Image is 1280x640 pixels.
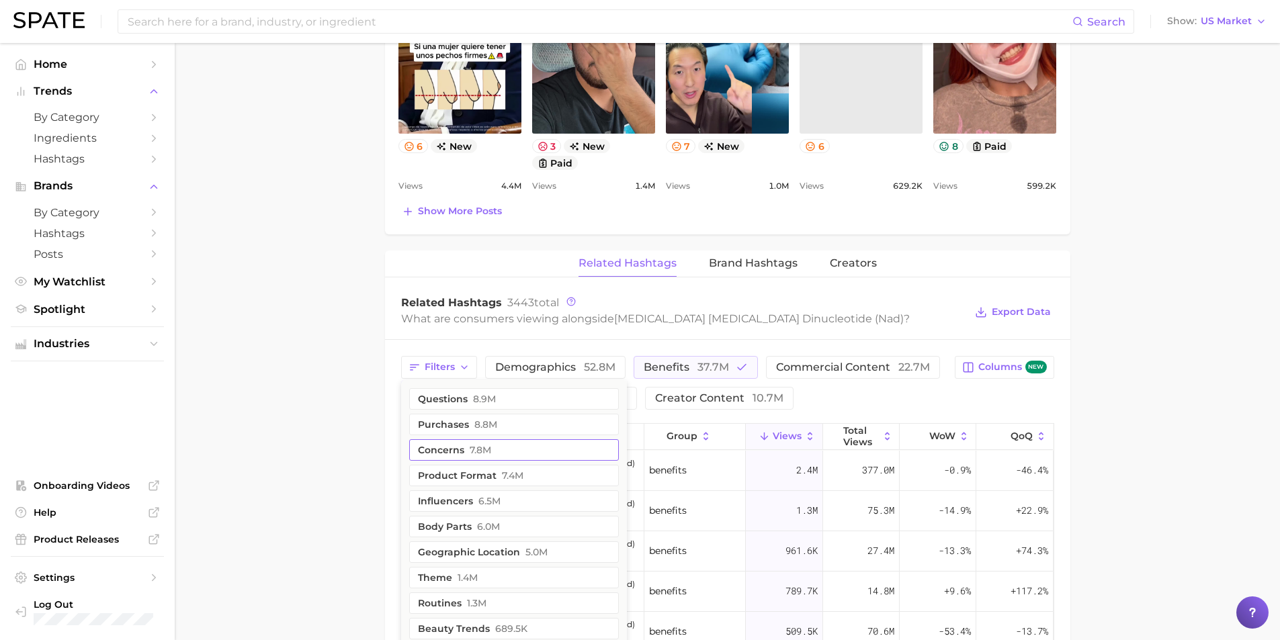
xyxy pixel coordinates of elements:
[939,623,971,639] span: -53.4%
[525,547,548,557] span: 5.0m
[898,361,930,373] span: 22.7m
[666,139,696,153] button: 7
[507,296,534,309] span: 3443
[11,271,164,292] a: My Watchlist
[34,303,141,316] span: Spotlight
[11,502,164,522] a: Help
[1027,178,1056,194] span: 599.2k
[502,470,523,481] span: 7.4m
[1011,430,1033,441] span: QoQ
[34,58,141,71] span: Home
[862,462,894,478] span: 377.0m
[34,111,141,124] span: by Category
[867,502,894,518] span: 75.3m
[1016,462,1048,478] span: -46.4%
[11,54,164,75] a: Home
[34,506,141,518] span: Help
[470,445,491,455] span: 7.8m
[644,424,746,450] button: group
[785,583,818,599] span: 789.7k
[1016,502,1048,518] span: +22.9%
[11,334,164,354] button: Industries
[709,257,798,269] span: Brand Hashtags
[893,178,923,194] span: 629.2k
[11,223,164,244] a: Hashtags
[667,430,697,441] span: group
[409,541,619,563] button: geographic location
[746,424,822,450] button: Views
[635,178,655,194] span: 1.4m
[11,529,164,549] a: Product Releases
[477,521,500,532] span: 6.0m
[11,107,164,128] a: by Category
[867,543,894,559] span: 27.4m
[11,148,164,169] a: Hashtags
[773,430,802,441] span: Views
[972,303,1054,322] button: Export Data
[34,533,141,545] span: Product Releases
[532,156,579,170] button: paid
[34,248,141,261] span: Posts
[769,178,789,194] span: 1.0m
[11,244,164,265] a: Posts
[1016,623,1048,639] span: -13.7%
[409,490,619,512] button: influencers
[796,462,818,478] span: 2.4m
[785,543,818,559] span: 961.6k
[649,462,687,478] span: benefits
[34,227,141,240] span: Hashtags
[644,362,729,373] span: benefits
[11,176,164,196] button: Brands
[532,178,556,194] span: Views
[697,361,729,373] span: 37.7m
[11,475,164,496] a: Onboarding Videos
[900,424,976,450] button: WoW
[458,572,478,583] span: 1.4m
[976,424,1053,450] button: QoQ
[474,419,497,430] span: 8.8m
[401,296,502,309] span: Related Hashtags
[933,178,957,194] span: Views
[1087,15,1125,28] span: Search
[944,462,971,478] span: -0.9%
[796,502,818,518] span: 1.3m
[401,356,477,379] button: Filters
[564,139,610,153] span: new
[431,139,477,153] span: new
[843,425,879,447] span: Total Views
[666,178,690,194] span: Views
[409,388,619,410] button: questions
[398,178,423,194] span: Views
[753,392,783,404] span: 10.7m
[34,85,141,97] span: Trends
[34,180,141,192] span: Brands
[1167,17,1197,25] span: Show
[584,361,615,373] span: 52.8m
[579,257,677,269] span: Related Hashtags
[939,502,971,518] span: -14.9%
[11,202,164,223] a: by Category
[800,178,824,194] span: Views
[409,465,619,486] button: product format
[401,310,966,328] div: What are consumers viewing alongside ?
[495,362,615,373] span: demographics
[649,583,687,599] span: benefits
[11,128,164,148] a: Ingredients
[830,257,877,269] span: Creators
[409,567,619,588] button: theme
[402,531,1054,572] button: [MEDICAL_DATA] [MEDICAL_DATA] dinucleotide (nad)#healthybenefits961.6k27.4m-13.3%+74.3%
[649,502,687,518] span: benefits
[1025,361,1047,373] span: new
[867,623,894,639] span: 70.6m
[418,205,502,217] span: Show more posts
[823,424,900,450] button: Total Views
[402,451,1054,491] button: [MEDICAL_DATA] [MEDICAL_DATA] dinucleotide (nad)#antiagingbenefits2.4m377.0m-0.9%-46.4%
[649,543,687,559] span: benefits
[11,594,164,629] a: Log out. Currently logged in with e-mail unhokang@lghnh.com.
[614,312,904,325] span: [MEDICAL_DATA] [MEDICAL_DATA] dinucleotide (nad)
[11,567,164,588] a: Settings
[1011,583,1048,599] span: +117.2%
[473,394,496,404] span: 8.9m
[402,491,1054,531] button: [MEDICAL_DATA] [MEDICAL_DATA] dinucleotide (nad)#longevitybenefits1.3m75.3m-14.9%+22.9%
[698,139,744,153] span: new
